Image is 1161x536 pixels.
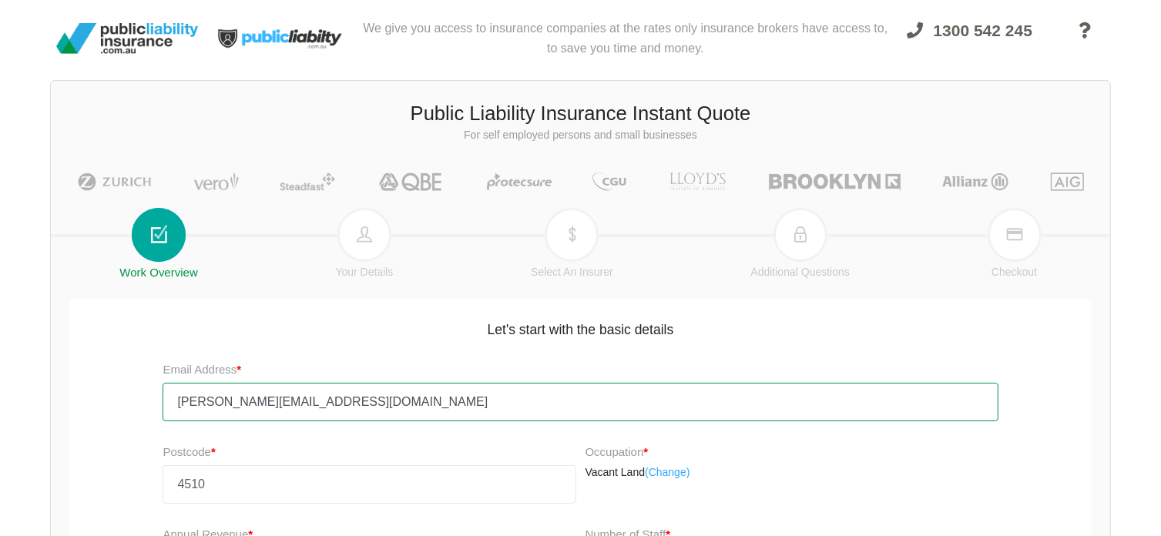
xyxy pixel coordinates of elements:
img: Brooklyn | Public Liability Insurance [763,173,907,191]
div: We give you access to insurance companies at the rates only insurance brokers have access to, to ... [358,6,893,71]
a: (Change) [645,465,690,481]
h3: Public Liability Insurance Instant Quote [62,100,1099,128]
img: Public Liability Insurance Light [204,6,358,71]
img: Vero | Public Liability Insurance [186,173,246,191]
img: AIG | Public Liability Insurance [1045,173,1090,191]
label: Occupation [586,443,649,461]
span: 1300 542 245 [934,22,1032,39]
input: Your Email Address [163,383,998,421]
p: Vacant Land [586,465,998,481]
img: LLOYD's | Public Liability Insurance [661,173,735,191]
a: 1300 542 245 [893,12,1046,71]
label: Email Address [163,360,241,379]
img: QBE | Public Liability Insurance [370,173,453,191]
img: Public Liability Insurance [50,17,204,60]
img: Zurich | Public Liability Insurance [71,173,158,191]
label: Postcode [163,443,575,461]
img: Protecsure | Public Liability Insurance [481,173,559,191]
input: Your postcode... [163,465,575,504]
p: For self employed persons and small businesses [62,128,1099,143]
img: CGU | Public Liability Insurance [586,173,633,191]
img: Allianz | Public Liability Insurance [935,173,1016,191]
img: Steadfast | Public Liability Insurance [273,173,341,191]
h5: Let's start with the basic details [77,311,1084,340]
